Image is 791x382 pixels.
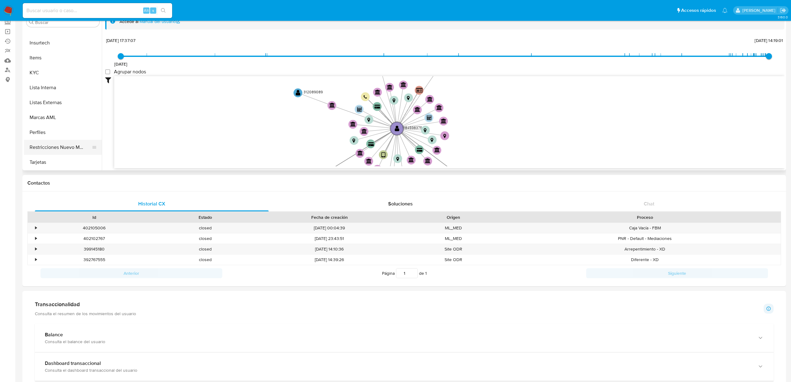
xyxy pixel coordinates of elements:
[443,133,446,138] text: 
[361,129,367,134] text: 
[387,85,393,90] text: 
[27,180,781,186] h1: Contactos
[382,268,427,278] span: Página de
[114,69,146,75] span: Agrupar nodos
[509,244,781,254] div: Arrepentimiento - XD
[417,148,422,152] text: 
[24,110,102,125] button: Marcas AML
[350,122,356,127] text: 
[398,223,509,233] div: ML_MED
[407,95,410,100] text: 
[150,233,261,244] div: closed
[366,159,372,163] text: 
[364,95,367,99] text: 
[742,7,778,13] p: marianathalie.grajeda@mercadolibre.com.mx
[39,223,150,233] div: 402105006
[357,107,362,112] text: 
[24,95,102,110] button: Listas Externas
[415,107,420,112] text: 
[120,19,139,25] span: Accedé al
[374,104,380,109] text: 
[24,125,102,140] button: Perfiles
[368,142,374,146] text: 
[261,255,398,265] div: [DATE] 14:39:26
[261,244,398,254] div: [DATE] 14:10:36
[509,233,781,244] div: PNR - Default - Mediaciones
[152,7,154,13] span: s
[427,97,433,102] text: 
[441,118,446,123] text: 
[329,103,335,108] text: 
[154,214,257,220] div: Estado
[261,223,398,233] div: [DATE] 00:04:39
[39,255,150,265] div: 392767555
[367,117,370,122] text: 
[304,89,323,94] text: 312089089
[509,255,781,265] div: Diferente - XD
[24,65,102,80] button: KYC
[29,20,34,25] button: Buscar
[39,244,150,254] div: 399145180
[24,155,102,170] button: Tarjetas
[261,233,398,244] div: [DATE] 23:43:51
[24,35,102,50] button: Insurtech
[586,268,768,278] button: Siguiente
[681,7,716,14] span: Accesos rápidos
[403,125,422,130] text: 1184598375
[513,214,776,220] div: Proceso
[393,98,395,103] text: 
[265,214,393,220] div: Fecha de creación
[150,244,261,254] div: closed
[434,147,440,152] text: 
[296,90,300,96] text: 
[509,223,781,233] div: Caja Vacía - FBM
[114,61,128,67] span: [DATE]
[780,7,786,14] a: Salir
[352,138,355,143] text: 
[35,236,37,242] div: •
[35,257,37,263] div: •
[138,200,165,207] span: Historial CX
[427,115,432,120] text: 
[24,80,102,95] button: Lista Interna
[425,158,431,163] text: 
[424,128,426,133] text: 
[395,126,399,132] text: 
[644,200,654,207] span: Chat
[35,225,37,231] div: •
[105,69,110,74] input: Agrupar nodos
[375,90,380,94] text: 
[398,244,509,254] div: Site ODR
[39,233,150,244] div: 402102767
[425,270,427,276] span: 1
[722,8,727,13] a: Notificaciones
[24,50,102,65] button: Items
[157,6,170,15] button: search-icon
[388,200,413,207] span: Soluciones
[150,223,261,233] div: closed
[396,156,399,161] text: 
[144,7,149,13] span: Alt
[35,20,97,25] input: Buscar
[139,19,181,25] a: Manual del usuario
[381,152,386,158] text: 
[150,255,261,265] div: closed
[43,214,145,220] div: Id
[408,157,414,162] text: 
[402,214,505,220] div: Origen
[398,233,509,244] div: ML_MED
[398,255,509,265] div: Site ODR
[106,37,135,44] span: [DATE] 17:37:07
[357,151,363,156] text: 
[431,137,433,142] text: 
[23,7,172,15] input: Buscar usuario o caso...
[416,87,423,93] text: 
[436,105,442,110] text: 
[35,246,37,252] div: •
[40,268,222,278] button: Anterior
[24,140,97,155] button: Restricciones Nuevo Mundo
[401,82,406,87] text: 
[778,15,788,20] span: 3.160.0
[755,37,783,44] span: [DATE] 14:19:01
